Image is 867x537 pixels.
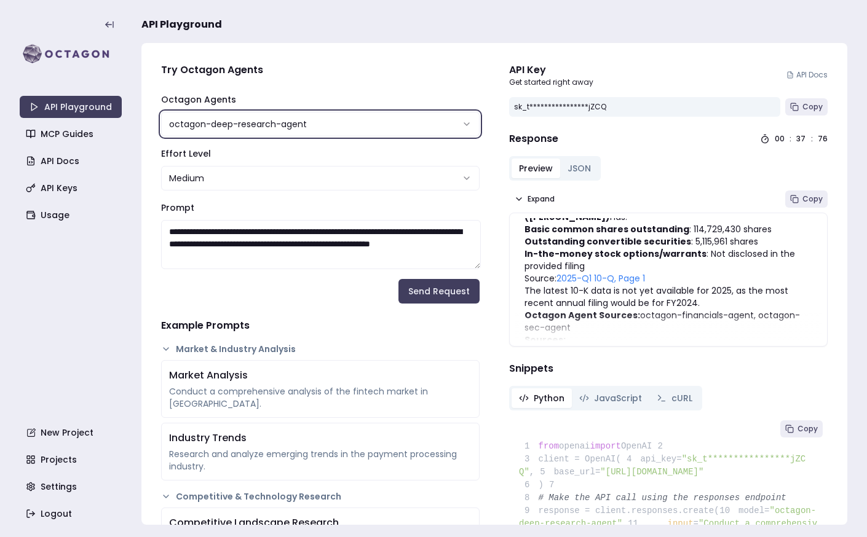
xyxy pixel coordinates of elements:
[525,235,691,248] strong: Outstanding convertible securities
[785,98,828,116] button: Copy
[528,194,555,204] span: Expand
[169,368,472,383] div: Market Analysis
[169,515,472,530] div: Competitive Landscape Research
[652,440,671,453] span: 2
[559,441,590,451] span: openai
[556,272,645,284] a: 2025-Q1 10-Q, Page 1
[398,279,480,304] button: Send Request
[544,479,563,492] span: 7
[671,392,692,404] span: cURL
[161,490,480,503] button: Competitive & Technology Research
[512,159,560,178] button: Preview
[519,492,539,504] span: 8
[534,466,554,479] span: 5
[161,93,236,106] label: Octagon Agents
[554,467,601,477] span: base_url=
[785,190,828,208] button: Copy
[798,424,818,434] span: Copy
[790,134,791,144] div: :
[525,309,640,321] strong: Octagon Agent Sources:
[161,343,480,355] button: Market & Industry Analysis
[141,17,222,32] span: API Playground
[509,77,593,87] p: Get started right away
[161,318,480,333] h4: Example Prompts
[719,504,739,517] span: 10
[509,63,593,77] div: API Key
[525,272,812,284] p: Source:
[525,284,812,309] p: The latest 10-K data is not yet available for 2025, as the most recent annual filing would be for...
[738,506,769,515] span: model=
[811,134,813,144] div: :
[594,392,642,404] span: JavaScript
[802,194,823,204] span: Copy
[20,96,122,118] a: API Playground
[21,449,123,471] a: Projects
[519,440,539,453] span: 1
[775,134,785,144] div: 00
[509,190,560,208] button: Expand
[525,309,812,334] p: octagon-financials-agent, octagon-sec-agent
[525,248,707,260] strong: In-the-money stock options/warrants
[780,420,823,437] button: Copy
[786,70,828,80] a: API Docs
[534,392,564,404] span: Python
[519,504,539,517] span: 9
[600,467,703,477] span: "[URL][DOMAIN_NAME]"
[539,441,560,451] span: from
[21,421,123,444] a: New Project
[694,519,699,528] span: =
[161,63,480,77] h4: Try Octagon Agents
[519,506,719,515] span: response = client.responses.create(
[161,147,211,160] label: Effort Level
[539,493,786,503] span: # Make the API call using the responses endpoint
[525,223,812,235] li: : 114,729,430 shares
[796,134,806,144] div: 37
[525,235,812,248] li: : 5,115,961 shares
[640,454,681,464] span: api_key=
[525,248,812,272] li: : Not disclosed in the provided filing
[627,517,647,530] span: 11
[621,441,652,451] span: OpenAI
[169,448,472,472] div: Research and analyze emerging trends in the payment processing industry.
[525,223,689,235] strong: Basic common shares outstanding
[668,519,694,528] span: input
[560,159,598,178] button: JSON
[590,441,621,451] span: import
[509,131,558,146] h4: Response
[21,503,123,525] a: Logout
[519,454,621,464] span: client = OpenAI(
[622,519,627,528] span: ,
[161,202,194,214] label: Prompt
[802,102,823,112] span: Copy
[519,479,539,492] span: 6
[169,385,472,410] div: Conduct a comprehensive analysis of the fintech market in [GEOGRAPHIC_DATA].
[519,480,544,490] span: )
[525,334,566,346] strong: Sources:
[21,177,123,199] a: API Keys
[21,123,123,145] a: MCP Guides
[169,431,472,445] div: Industry Trends
[529,467,534,477] span: ,
[621,453,641,466] span: 4
[21,204,123,226] a: Usage
[21,476,123,498] a: Settings
[509,361,828,376] h4: Snippets
[818,134,828,144] div: 76
[20,42,122,66] img: logo-rect-yK7x_WSZ.svg
[21,150,123,172] a: API Docs
[519,453,539,466] span: 3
